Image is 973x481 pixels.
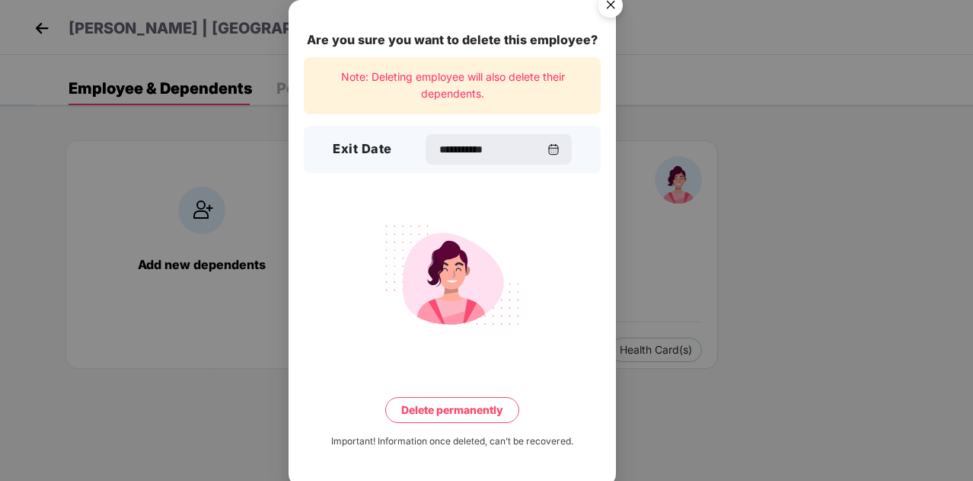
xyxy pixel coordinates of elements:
div: Are you sure you want to delete this employee? [304,30,601,50]
img: svg+xml;base64,PHN2ZyBpZD0iQ2FsZW5kYXItMzJ4MzIiIHhtbG5zPSJodHRwOi8vd3d3LnczLm9yZy8yMDAwL3N2ZyIgd2... [547,143,560,156]
button: Delete permanently [385,397,519,423]
div: Important! Information once deleted, can’t be recovered. [331,435,573,449]
div: Note: Deleting employee will also delete their dependents. [304,57,601,114]
h3: Exit Date [333,139,392,159]
img: svg+xml;base64,PHN2ZyB4bWxucz0iaHR0cDovL3d3dy53My5vcmcvMjAwMC9zdmciIHdpZHRoPSIyMjQiIGhlaWdodD0iMT... [367,216,538,335]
